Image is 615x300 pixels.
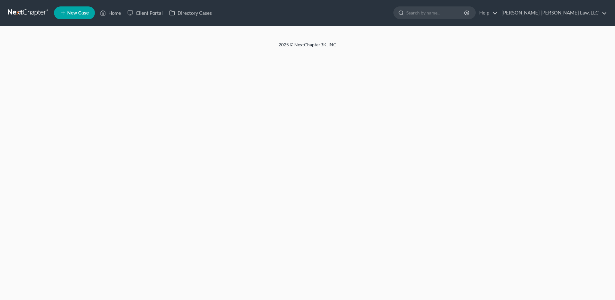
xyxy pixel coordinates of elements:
[124,7,166,19] a: Client Portal
[166,7,215,19] a: Directory Cases
[97,7,124,19] a: Home
[498,7,607,19] a: [PERSON_NAME] [PERSON_NAME] Law, LLC
[476,7,498,19] a: Help
[67,11,89,15] span: New Case
[124,42,491,53] div: 2025 © NextChapterBK, INC
[406,7,465,19] input: Search by name...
